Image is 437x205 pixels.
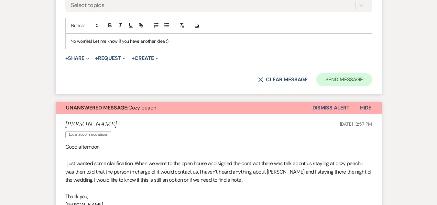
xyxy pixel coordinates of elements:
[65,120,117,129] h5: [PERSON_NAME]
[360,104,371,111] span: Hide
[350,102,382,114] button: Hide
[65,143,372,151] p: Good afternoon,
[56,102,312,114] button: Unanswered Message:Cozy peach
[65,159,372,184] p: I just wanted some clarification. When we went to the open house and signed the contract there wa...
[95,56,98,61] span: +
[95,56,126,61] button: Request
[258,77,307,82] button: Clear message
[66,104,156,111] span: Cozy peach
[132,56,135,61] span: +
[71,1,104,10] div: Select topics
[65,192,372,201] p: Thank you,
[65,56,90,61] button: Share
[66,104,128,111] strong: Unanswered Message:
[65,131,111,138] span: Local accommodations
[312,102,350,114] button: Dismiss Alert
[71,38,367,45] p: No worries! Let me know if you have another idea :)
[65,56,68,61] span: +
[316,73,372,86] button: Send Message
[340,121,372,127] span: [DATE] 12:57 PM
[132,56,158,61] button: Create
